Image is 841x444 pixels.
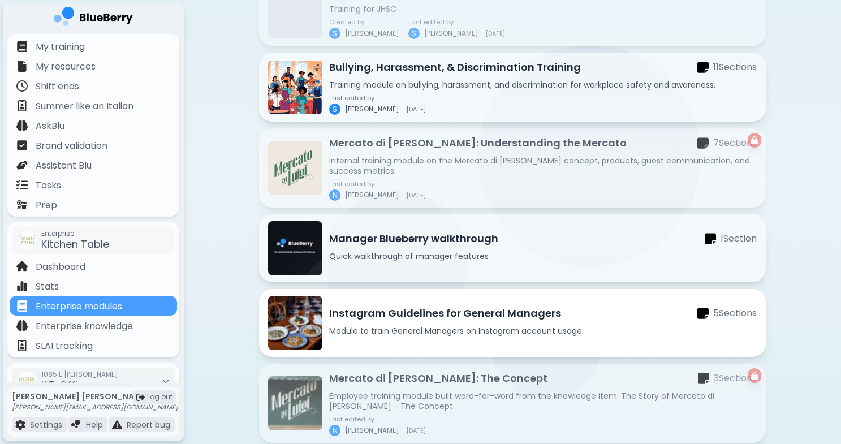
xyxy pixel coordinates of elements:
[329,326,757,336] p: Module to train General Managers on Instagram account usage.
[329,416,426,423] p: Last edited by
[16,120,28,131] img: file icon
[147,393,172,402] span: Log out
[329,135,627,151] p: Mercato di [PERSON_NAME]: Understanding the Mercato
[16,281,28,292] img: file icon
[259,214,766,282] a: Manager Blueberry walkthroughManager Blueberry walkthroughsections icon1SectionQuick walkthrough ...
[16,41,28,52] img: file icon
[329,180,426,187] p: Last edited by
[136,393,145,402] img: logout
[329,391,757,411] p: Employee training module built word-for-word from the knowledge item: The Story of Mercato di [PE...
[41,370,118,379] span: 1085 E [PERSON_NAME]
[16,160,28,171] img: file icon
[406,106,426,113] span: [DATE]
[485,30,505,37] span: [DATE]
[36,280,59,294] p: Stats
[36,40,85,54] p: My training
[705,232,716,245] img: sections icon
[36,300,122,313] p: Enterprise modules
[16,199,28,210] img: file icon
[408,19,505,25] p: Last edited by
[36,159,92,173] p: Assistant Blu
[268,60,322,114] img: Bullying, Harassment, & Discrimination Training
[329,231,498,247] p: Manager Blueberry walkthrough
[16,140,28,151] img: file icon
[268,376,322,430] img: Mercato di Luigi: The Concept
[36,199,57,212] p: Prep
[268,296,322,350] img: Instagram Guidelines for General Managers
[36,100,133,113] p: Summer like an Italian
[329,305,561,321] p: Instagram Guidelines for General Managers
[36,60,96,74] p: My resources
[16,371,37,391] img: company thumbnail
[329,4,757,14] p: Training for JHSC
[19,231,37,249] img: company thumbnail
[36,179,61,192] p: Tasks
[698,372,709,385] img: sections icon
[41,378,90,392] span: K.T. Office
[54,7,133,30] img: company logo
[259,128,766,208] a: locked moduleMercato di Luigi: Understanding the MercatoMercato di [PERSON_NAME]: Understanding t...
[329,156,757,176] p: Internal training module on the Mercato di [PERSON_NAME] concept, products, guest communication, ...
[406,192,426,199] span: [DATE]
[16,100,28,111] img: file icon
[329,370,547,386] p: Mercato di [PERSON_NAME]: The Concept
[36,119,64,133] p: AskBlu
[15,420,25,430] img: file icon
[16,61,28,72] img: file icon
[16,300,28,312] img: file icon
[36,339,93,353] p: SLAI tracking
[12,403,178,412] p: [PERSON_NAME][EMAIL_ADDRESS][DOMAIN_NAME]
[36,260,85,274] p: Dashboard
[16,179,28,191] img: file icon
[329,80,757,90] p: Training module on bullying, harassment, and discrimination for workplace safety and awareness.
[329,94,426,101] p: Last edited by
[424,29,478,38] span: [PERSON_NAME]
[259,289,766,357] a: Instagram Guidelines for General ManagersInstagram Guidelines for General Managerssections icon5S...
[333,190,338,200] span: N
[112,420,122,430] img: file icon
[36,139,107,153] p: Brand validation
[41,237,109,251] span: Kitchen Table
[71,420,81,430] img: file icon
[30,420,62,430] p: Settings
[697,137,709,150] img: sections icon
[36,320,133,333] p: Enterprise knowledge
[412,28,416,38] span: S
[16,340,28,351] img: file icon
[16,261,28,272] img: file icon
[406,427,426,434] span: [DATE]
[721,232,757,245] p: 1 Section
[751,136,758,144] img: locked module
[329,59,581,75] p: Bullying, Harassment, & Discrimination Training
[333,104,337,114] span: S
[41,229,109,238] span: Enterprise
[345,191,399,200] span: [PERSON_NAME]
[329,251,757,261] p: Quick walkthrough of manager features
[751,372,758,380] img: locked module
[259,364,766,443] a: locked moduleMercato di Luigi: The ConceptMercato di [PERSON_NAME]: The Conceptsections icon3Sect...
[345,426,399,435] span: [PERSON_NAME]
[268,221,322,275] img: Manager Blueberry walkthrough
[86,420,103,430] p: Help
[713,136,757,150] p: 7 Section s
[16,320,28,331] img: file icon
[333,28,337,38] span: S
[16,80,28,92] img: file icon
[36,80,79,93] p: Shift ends
[345,105,399,114] span: [PERSON_NAME]
[333,425,338,436] span: N
[714,372,757,385] p: 3 Section s
[697,61,709,74] img: sections icon
[259,53,766,122] a: Bullying, Harassment, & Discrimination TrainingBullying, Harassment, & Discrimination Trainingsec...
[127,420,170,430] p: Report bug
[329,19,399,25] p: Created by
[268,141,322,195] img: Mercato di Luigi: Understanding the Mercato
[12,391,178,402] p: [PERSON_NAME] [PERSON_NAME]
[345,29,399,38] span: [PERSON_NAME]
[713,307,757,320] p: 5 Section s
